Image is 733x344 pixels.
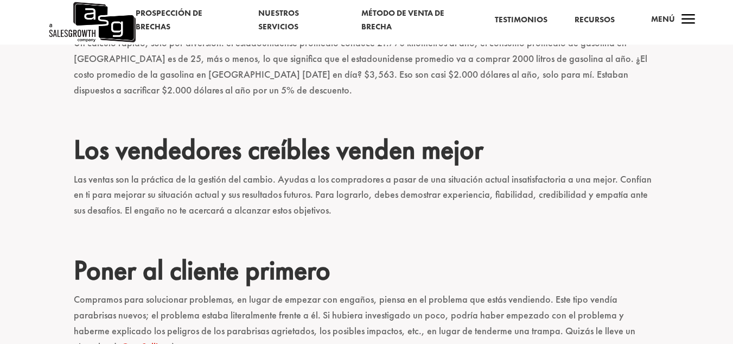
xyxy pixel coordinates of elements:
a: Prospección de brechas [136,7,231,34]
font: Recursos [575,14,615,25]
font: Un cálculo rápido, solo por diversión: el estadounidense promedio conduce 21.770 kilómetros al añ... [74,36,647,96]
a: Nuestros servicios [258,7,335,34]
font: Nuestros servicios [258,8,299,33]
a: Testimonios [495,13,547,27]
a: Método de venta de brecha [361,7,468,34]
font: Método de venta de brecha [361,8,444,33]
font: Prospección de brechas [136,8,202,33]
font: Menú [651,14,675,24]
a: Recursos [575,13,615,27]
font: a [678,9,699,31]
font: Poner al cliente primero [74,253,330,287]
font: Testimonios [495,14,547,25]
font: Los vendedores creíbles venden mejor [74,132,483,167]
font: Las ventas son la práctica de la gestión del cambio. Ayudas a los compradores a pasar de una situ... [74,173,652,217]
